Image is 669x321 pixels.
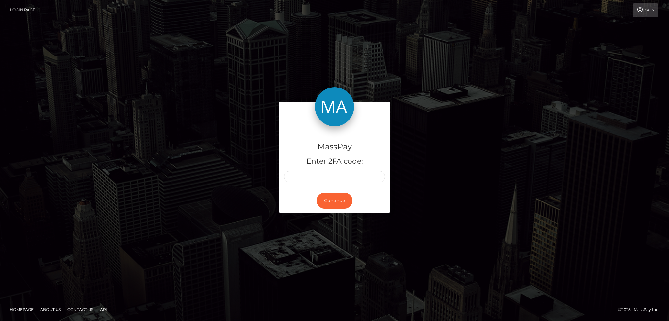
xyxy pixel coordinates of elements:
[10,3,35,17] a: Login Page
[7,304,36,314] a: Homepage
[633,3,658,17] a: Login
[97,304,110,314] a: API
[317,193,352,209] button: Continue
[618,306,664,313] div: © 2025 , MassPay Inc.
[38,304,63,314] a: About Us
[284,141,385,152] h4: MassPay
[284,156,385,167] h5: Enter 2FA code:
[65,304,96,314] a: Contact Us
[315,87,354,126] img: MassPay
